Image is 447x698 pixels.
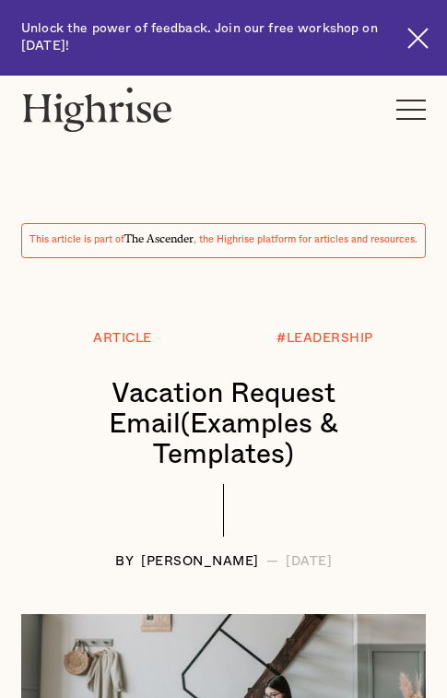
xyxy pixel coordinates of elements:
[141,555,259,569] div: [PERSON_NAME]
[93,332,152,346] div: Article
[407,28,429,49] img: Cross icon
[40,379,407,470] h1: Vacation Request Email(Examples & Templates)
[124,230,194,243] span: The Ascender
[286,555,332,569] div: [DATE]
[276,332,373,346] div: #LEADERSHIP
[29,235,124,244] span: This article is part of
[21,87,173,132] img: Highrise logo
[115,555,134,569] div: BY
[194,235,418,244] span: , the Highrise platform for articles and resources.
[266,555,279,569] div: —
